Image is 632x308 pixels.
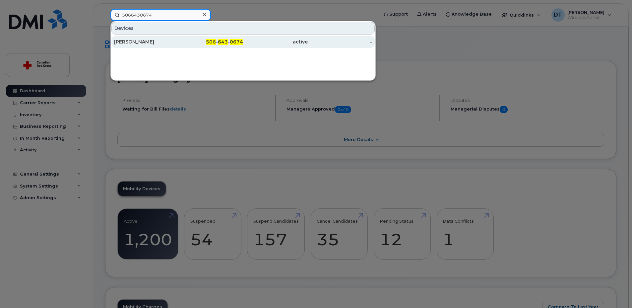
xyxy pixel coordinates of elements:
span: 0674 [230,39,243,45]
a: [PERSON_NAME]506-643-0674active- [111,36,375,48]
div: [PERSON_NAME] [114,38,179,45]
span: 506 [206,39,216,45]
div: active [243,38,308,45]
span: 643 [218,39,228,45]
div: - - [179,38,243,45]
div: Devices [111,22,375,35]
div: - [308,38,372,45]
